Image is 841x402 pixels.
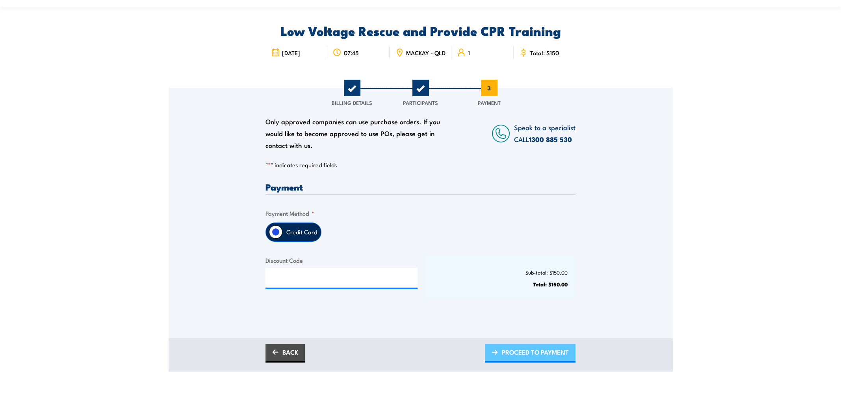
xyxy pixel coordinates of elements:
span: 07:45 [344,49,359,56]
div: Only approved companies can use purchase orders. If you would like to become approved to use POs,... [265,116,444,151]
h2: Low Voltage Rescue and Provide CPR Training [265,25,576,36]
p: Sub-total: $150.00 [432,269,568,275]
a: PROCEED TO PAYMENT [485,344,576,363]
label: Credit Card [282,223,321,241]
h3: Payment [265,182,576,191]
span: Billing Details [332,99,372,107]
span: Speak to a specialist CALL [514,122,576,144]
span: Total: $150 [530,49,559,56]
a: 1300 885 530 [529,134,572,144]
span: Participants [403,99,438,107]
legend: Payment Method [265,209,314,218]
span: 2 [412,80,429,96]
span: [DATE] [282,49,300,56]
p: " " indicates required fields [265,161,576,169]
span: PROCEED TO PAYMENT [502,342,569,363]
span: 1 [468,49,470,56]
a: BACK [265,344,305,363]
span: MACKAY - QLD [406,49,446,56]
span: Payment [478,99,501,107]
span: 3 [481,80,498,96]
span: 1 [344,80,360,96]
strong: Total: $150.00 [533,280,568,288]
label: Discount Code [265,256,418,265]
